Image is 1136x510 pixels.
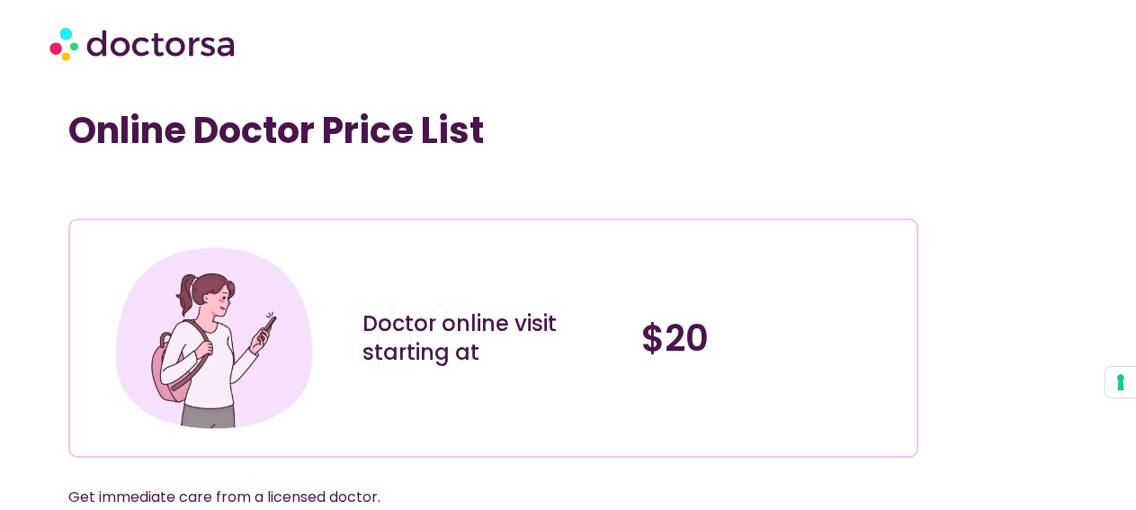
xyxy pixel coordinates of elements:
[110,234,318,443] img: Illustration depicting a young woman in a casual outfit, engaged with her smartphone. She has a p...
[77,179,347,201] iframe: Customer reviews powered by Trustpilot
[362,309,623,367] div: Doctor online visit starting at
[1105,367,1136,398] button: Your consent preferences for tracking technologies
[641,317,902,360] h4: $20
[68,109,918,152] h1: Online Doctor Price List
[68,485,875,510] p: Get immediate care from a licensed doctor.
